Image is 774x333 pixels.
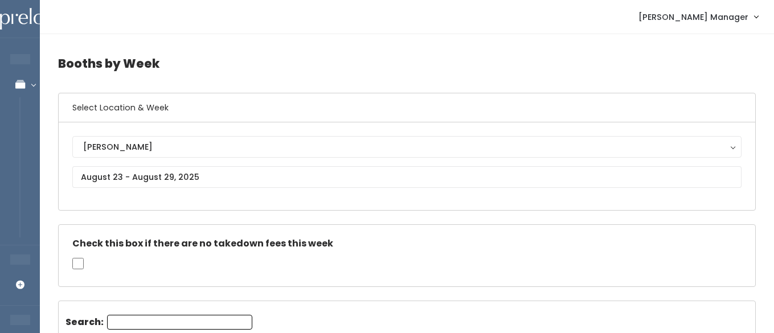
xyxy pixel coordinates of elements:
h6: Select Location & Week [59,93,755,122]
label: Search: [65,315,252,330]
button: [PERSON_NAME] [72,136,742,158]
div: [PERSON_NAME] [83,141,731,153]
h4: Booths by Week [58,48,756,79]
span: [PERSON_NAME] Manager [638,11,748,23]
input: August 23 - August 29, 2025 [72,166,742,188]
a: [PERSON_NAME] Manager [627,5,769,29]
input: Search: [107,315,252,330]
h5: Check this box if there are no takedown fees this week [72,239,742,249]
